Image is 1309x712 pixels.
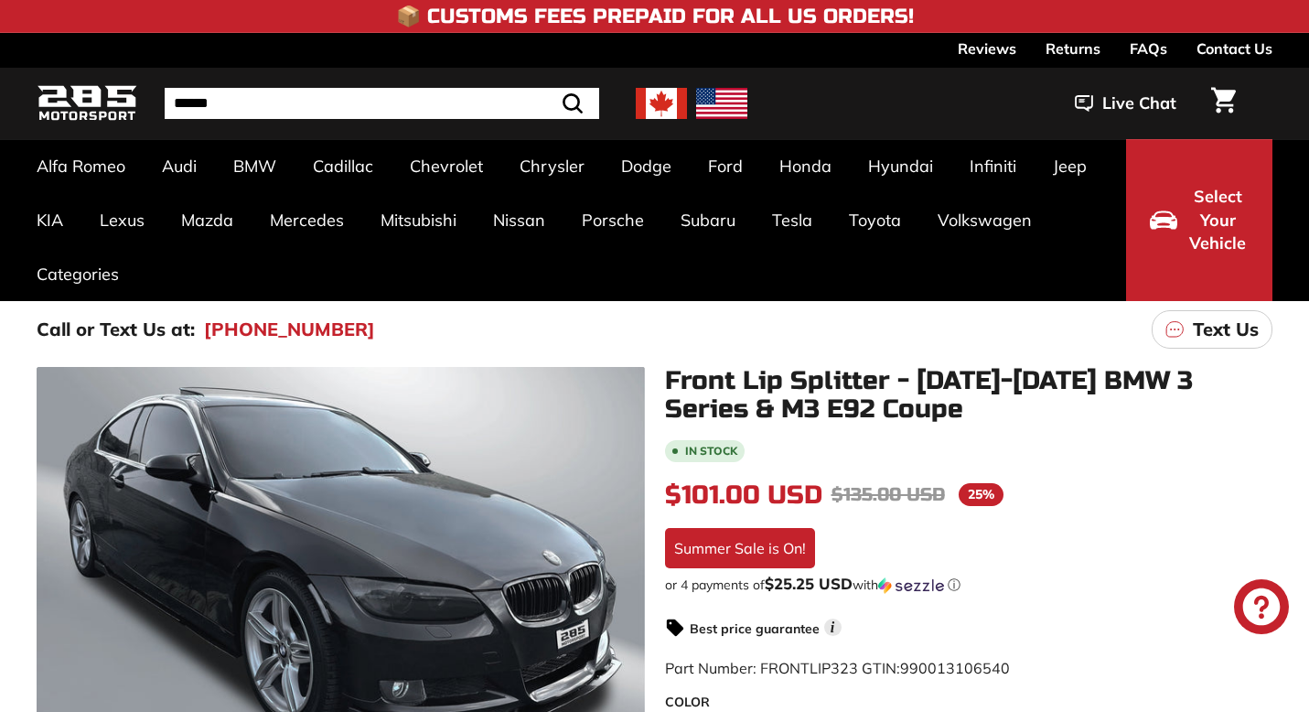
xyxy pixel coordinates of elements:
[165,88,599,119] input: Search
[18,247,137,301] a: Categories
[396,5,914,27] h4: 📦 Customs Fees Prepaid for All US Orders!
[1126,139,1272,301] button: Select Your Vehicle
[824,619,842,636] span: i
[362,193,475,247] a: Mitsubishi
[665,367,1273,424] h1: Front Lip Splitter - [DATE]-[DATE] BMW 3 Series & M3 E92 Coupe
[37,82,137,125] img: Logo_285_Motorsport_areodynamics_components
[37,316,195,343] p: Call or Text Us at:
[850,139,951,193] a: Hyundai
[252,193,362,247] a: Mercedes
[959,483,1003,506] span: 25%
[662,193,754,247] a: Subaru
[81,193,163,247] a: Lexus
[563,193,662,247] a: Porsche
[144,139,215,193] a: Audi
[900,659,1010,677] span: 990013106540
[761,139,850,193] a: Honda
[1051,81,1200,126] button: Live Chat
[665,576,1273,594] div: or 4 payments of with
[951,139,1035,193] a: Infiniti
[392,139,501,193] a: Chevrolet
[690,620,820,637] strong: Best price guarantee
[603,139,690,193] a: Dodge
[831,193,919,247] a: Toyota
[204,316,375,343] a: [PHONE_NUMBER]
[18,193,81,247] a: KIA
[1102,92,1176,115] span: Live Chat
[690,139,761,193] a: Ford
[878,577,944,594] img: Sezzle
[958,33,1016,64] a: Reviews
[685,446,737,457] b: In stock
[1035,139,1105,193] a: Jeep
[215,139,295,193] a: BMW
[163,193,252,247] a: Mazda
[832,483,945,506] span: $135.00 USD
[1130,33,1167,64] a: FAQs
[1196,33,1272,64] a: Contact Us
[765,574,853,593] span: $25.25 USD
[1152,310,1272,349] a: Text Us
[665,659,1010,677] span: Part Number: FRONTLIP323 GTIN:
[18,139,144,193] a: Alfa Romeo
[1186,185,1249,255] span: Select Your Vehicle
[665,480,822,511] span: $101.00 USD
[754,193,831,247] a: Tesla
[295,139,392,193] a: Cadillac
[1200,72,1247,135] a: Cart
[665,528,815,568] div: Summer Sale is On!
[501,139,603,193] a: Chrysler
[475,193,563,247] a: Nissan
[665,693,1273,712] label: COLOR
[1193,316,1259,343] p: Text Us
[1229,579,1294,639] inbox-online-store-chat: Shopify online store chat
[1046,33,1100,64] a: Returns
[919,193,1050,247] a: Volkswagen
[665,576,1273,594] div: or 4 payments of$25.25 USDwithSezzle Click to learn more about Sezzle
